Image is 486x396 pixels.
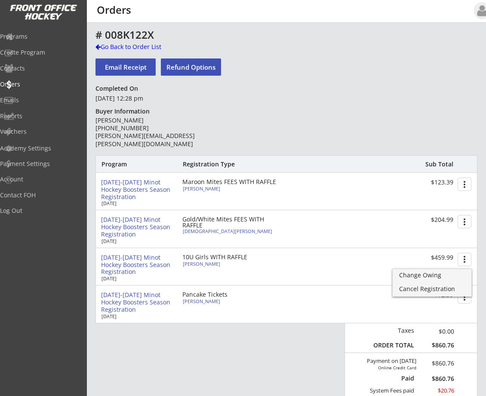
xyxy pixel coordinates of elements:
[102,239,170,243] div: [DATE]
[428,360,454,366] div: $860.76
[458,215,471,228] button: more_vert
[369,327,414,335] div: Taxes
[362,387,414,394] div: System Fees paid
[183,160,281,168] div: Registration Type
[95,30,477,40] div: # 008K122X
[400,254,453,261] div: $459.99
[95,58,156,76] button: Email Receipt
[458,253,471,266] button: more_vert
[182,292,281,298] div: Pancake Tickets
[101,254,175,276] div: [DATE]-[DATE] Minot Hockey Boosters Season Registration
[400,179,453,186] div: $123.39
[420,327,454,336] div: $0.00
[102,160,148,168] div: Program
[420,341,454,349] div: $860.76
[95,107,154,115] div: Buyer Information
[102,314,170,319] div: [DATE]
[183,186,279,191] div: [PERSON_NAME]
[183,261,279,266] div: [PERSON_NAME]
[101,216,175,238] div: [DATE]-[DATE] Minot Hockey Boosters Season Registration
[101,179,175,200] div: [DATE]-[DATE] Minot Hockey Boosters Season Registration
[420,376,454,382] div: $860.76
[182,216,281,228] div: Gold/White Mites FEES WITH RAFFLE
[102,276,170,281] div: [DATE]
[348,358,416,365] div: Payment on [DATE]
[101,292,175,313] div: [DATE]-[DATE] Minot Hockey Boosters Season Registration
[95,94,220,103] div: [DATE] 12:28 pm
[399,272,465,278] div: Change Owing
[399,286,465,292] div: Cancel Registration
[161,58,221,76] button: Refund Options
[369,341,414,349] div: ORDER TOTAL
[416,160,453,168] div: Sub Total
[182,254,281,260] div: 10U Girls WITH RAFFLE
[95,43,184,51] div: Go Back to Order List
[95,117,220,148] div: [PERSON_NAME] [PHONE_NUMBER] [PERSON_NAME][EMAIL_ADDRESS][PERSON_NAME][DOMAIN_NAME]
[95,85,142,92] div: Completed On
[182,179,281,185] div: Maroon Mites FEES WITH RAFFLE
[400,216,453,224] div: $204.99
[458,178,471,191] button: more_vert
[183,299,279,304] div: [PERSON_NAME]
[368,365,416,370] div: Online Credit Card
[102,201,170,206] div: [DATE]
[183,229,279,233] div: [DEMOGRAPHIC_DATA][PERSON_NAME]
[375,375,414,382] div: Paid
[420,387,454,394] div: $20.76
